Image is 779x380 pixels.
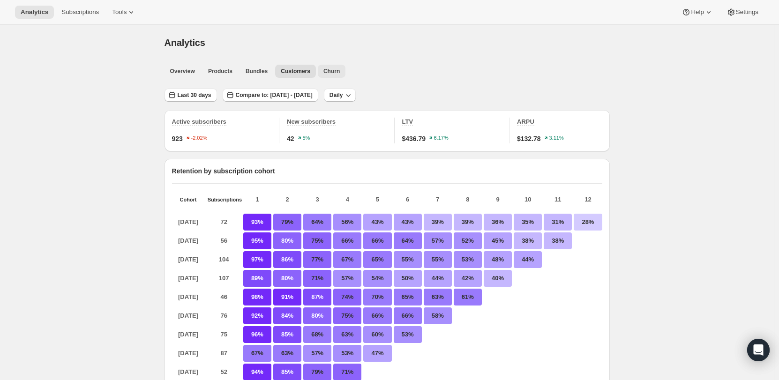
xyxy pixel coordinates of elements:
[333,195,361,204] p: 4
[434,135,449,141] text: 6.17%
[514,232,542,249] p: 38%
[394,232,422,249] p: 64%
[303,232,331,249] p: 75%
[424,289,452,305] p: 63%
[178,91,211,99] span: Last 30 days
[287,118,336,125] span: New subscribers
[394,251,422,268] p: 55%
[424,251,452,268] p: 55%
[363,251,391,268] p: 65%
[208,289,240,305] p: 46
[484,270,512,287] p: 40%
[302,135,310,141] text: 5%
[165,37,205,48] span: Analytics
[208,197,240,202] p: Subscriptions
[165,89,217,102] button: Last 30 days
[484,232,512,249] p: 45%
[243,307,271,324] p: 92%
[544,214,572,231] p: 31%
[747,339,770,361] div: Open Intercom Messenger
[394,289,422,305] p: 65%
[172,197,205,202] p: Cohort
[106,6,142,19] button: Tools
[243,232,271,249] p: 95%
[15,6,54,19] button: Analytics
[172,134,183,143] span: 923
[243,326,271,343] p: 96%
[191,135,207,141] text: -2.02%
[333,326,361,343] p: 63%
[363,270,391,287] p: 54%
[223,89,318,102] button: Compare to: [DATE] - [DATE]
[333,289,361,305] p: 74%
[424,270,452,287] p: 44%
[303,289,331,305] p: 87%
[676,6,719,19] button: Help
[172,118,226,125] span: Active subscribers
[208,326,240,343] p: 75
[454,270,482,287] p: 42%
[172,270,205,287] p: [DATE]
[484,214,512,231] p: 36%
[333,345,361,362] p: 53%
[243,289,271,305] p: 98%
[208,251,240,268] p: 104
[172,214,205,231] p: [DATE]
[243,251,271,268] p: 97%
[721,6,764,19] button: Settings
[172,251,205,268] p: [DATE]
[363,345,391,362] p: 47%
[330,91,343,99] span: Daily
[517,118,534,125] span: ARPU
[208,232,240,249] p: 56
[273,326,301,343] p: 85%
[402,134,426,143] span: $436.79
[112,8,127,16] span: Tools
[56,6,105,19] button: Subscriptions
[303,195,331,204] p: 3
[333,214,361,231] p: 56%
[514,195,542,204] p: 10
[273,289,301,305] p: 91%
[172,289,205,305] p: [DATE]
[544,195,572,204] p: 11
[21,8,48,16] span: Analytics
[517,134,541,143] span: $132.78
[736,8,758,16] span: Settings
[273,307,301,324] p: 84%
[394,307,422,324] p: 66%
[424,307,452,324] p: 58%
[363,195,391,204] p: 5
[691,8,704,16] span: Help
[273,270,301,287] p: 80%
[303,326,331,343] p: 68%
[243,345,271,362] p: 67%
[172,307,205,324] p: [DATE]
[454,214,482,231] p: 39%
[273,214,301,231] p: 79%
[170,67,195,75] span: Overview
[574,195,602,204] p: 12
[484,195,512,204] p: 9
[394,195,422,204] p: 6
[333,307,361,324] p: 75%
[549,135,563,141] text: 3.11%
[394,270,422,287] p: 50%
[333,232,361,249] p: 66%
[303,345,331,362] p: 57%
[394,326,422,343] p: 53%
[172,232,205,249] p: [DATE]
[172,345,205,362] p: [DATE]
[246,67,268,75] span: Bundles
[363,232,391,249] p: 66%
[363,307,391,324] p: 66%
[303,214,331,231] p: 64%
[394,214,422,231] p: 43%
[454,251,482,268] p: 53%
[303,251,331,268] p: 77%
[363,326,391,343] p: 60%
[273,251,301,268] p: 86%
[287,134,294,143] span: 42
[273,232,301,249] p: 80%
[303,307,331,324] p: 80%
